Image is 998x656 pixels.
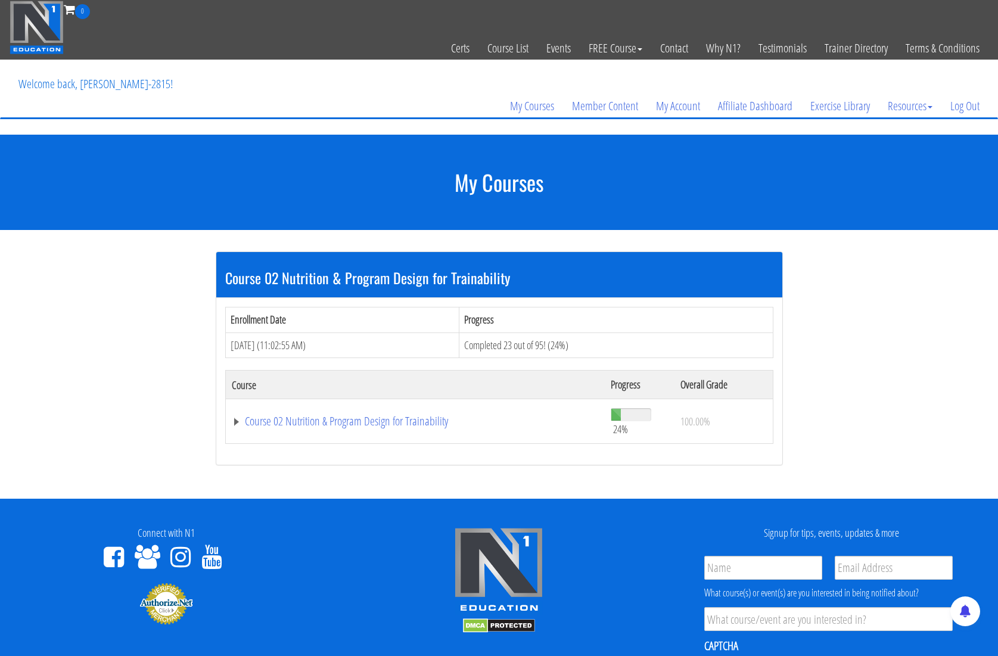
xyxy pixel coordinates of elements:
[647,77,709,135] a: My Account
[613,422,628,436] span: 24%
[816,19,897,77] a: Trainer Directory
[674,399,773,444] td: 100.00%
[442,19,478,77] a: Certs
[9,527,324,539] h4: Connect with N1
[704,638,738,654] label: CAPTCHA
[709,77,801,135] a: Affiliate Dashboard
[897,19,988,77] a: Terms & Conditions
[139,582,193,625] img: Authorize.Net Merchant - Click to Verify
[478,19,537,77] a: Course List
[704,556,822,580] input: Name
[64,1,90,17] a: 0
[459,307,773,332] th: Progress
[697,19,750,77] a: Why N1?
[750,19,816,77] a: Testimonials
[674,527,989,539] h4: Signup for tips, events, updates & more
[605,371,674,399] th: Progress
[501,77,563,135] a: My Courses
[232,415,599,427] a: Course 02 Nutrition & Program Design for Trainability
[225,371,605,399] th: Course
[10,60,182,108] p: Welcome back, [PERSON_NAME]-2815!
[225,307,459,332] th: Enrollment Date
[75,4,90,19] span: 0
[563,77,647,135] a: Member Content
[537,19,580,77] a: Events
[225,332,459,358] td: [DATE] (11:02:55 AM)
[879,77,941,135] a: Resources
[454,527,543,615] img: n1-edu-logo
[225,270,773,285] h3: Course 02 Nutrition & Program Design for Trainability
[674,371,773,399] th: Overall Grade
[580,19,651,77] a: FREE Course
[10,1,64,54] img: n1-education
[704,586,953,600] div: What course(s) or event(s) are you interested in being notified about?
[941,77,988,135] a: Log Out
[463,618,535,633] img: DMCA.com Protection Status
[801,77,879,135] a: Exercise Library
[704,607,953,631] input: What course/event are you interested in?
[459,332,773,358] td: Completed 23 out of 95! (24%)
[835,556,953,580] input: Email Address
[651,19,697,77] a: Contact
